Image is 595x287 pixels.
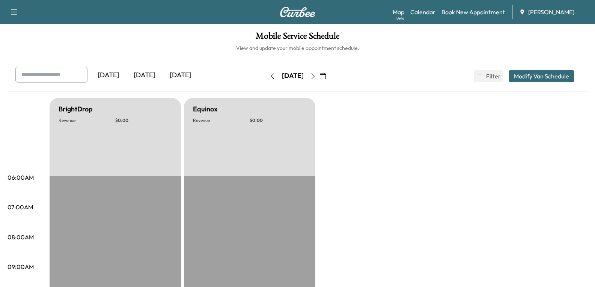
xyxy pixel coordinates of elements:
button: Filter [474,70,503,82]
h1: Mobile Service Schedule [8,32,587,44]
div: [DATE] [163,67,199,84]
div: [DATE] [90,67,127,84]
p: $ 0.00 [250,117,306,123]
a: Calendar [410,8,435,17]
p: Revenue [59,117,115,123]
div: [DATE] [127,67,163,84]
div: [DATE] [282,71,304,81]
img: Curbee Logo [280,7,316,17]
p: 09:00AM [8,262,34,271]
p: $ 0.00 [115,117,172,123]
p: Revenue [193,117,250,123]
button: Modify Van Schedule [509,70,574,82]
h5: Equinox [193,104,217,114]
span: Filter [486,72,500,81]
div: Beta [396,15,404,21]
h6: View and update your mobile appointment schedule. [8,44,587,52]
p: 08:00AM [8,233,34,242]
a: MapBeta [393,8,404,17]
span: [PERSON_NAME] [528,8,574,17]
p: 07:00AM [8,203,33,212]
h5: BrightDrop [59,104,93,114]
a: Book New Appointment [441,8,505,17]
p: 06:00AM [8,173,34,182]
